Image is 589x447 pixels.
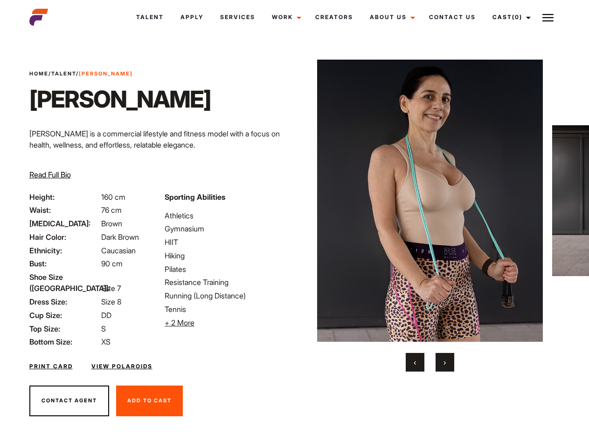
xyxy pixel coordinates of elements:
span: DD [101,311,111,320]
span: Bottom Size: [29,336,99,347]
a: Talent [128,5,172,30]
span: Next [443,358,446,367]
a: Contact Us [421,5,484,30]
span: Size 7 [101,284,121,293]
span: Caucasian [101,246,136,255]
span: 76 cm [101,205,122,215]
span: / / [29,70,133,78]
a: View Polaroids [91,362,152,371]
span: (0) [512,14,522,20]
span: 160 cm [101,192,125,202]
li: Resistance Training [165,277,289,288]
strong: [PERSON_NAME] [79,70,133,77]
span: Previous [414,358,416,367]
span: Waist: [29,204,99,216]
a: Talent [51,70,76,77]
span: Cup Size: [29,310,99,321]
li: Athletics [165,210,289,221]
img: cropped-aefm-brand-fav-22-square.png [29,8,48,27]
img: Burger icon [542,12,554,23]
li: Gymnasium [165,223,289,234]
a: Apply [172,5,212,30]
li: HIIT [165,237,289,248]
span: Shoe Size ([GEOGRAPHIC_DATA]): [29,271,99,294]
span: Dark Brown [101,232,139,242]
span: Hair Color: [29,231,99,243]
span: Read Full Bio [29,170,71,179]
span: + 2 More [165,318,194,327]
span: Size 8 [101,297,121,306]
p: [PERSON_NAME] is a commercial lifestyle and fitness model with a focus on health, wellness, and e... [29,128,289,150]
span: Top Size: [29,323,99,334]
span: [MEDICAL_DATA]: [29,218,99,229]
p: Through her modeling and wellness brand, HEAL, she inspires others on their wellness journeys—cha... [29,158,289,191]
a: Work [263,5,307,30]
li: Running (Long Distance) [165,290,289,301]
a: About Us [361,5,421,30]
span: S [101,324,106,333]
span: XS [101,337,111,346]
li: Pilates [165,264,289,275]
a: Services [212,5,263,30]
span: Bust: [29,258,99,269]
span: Height: [29,191,99,203]
a: Creators [307,5,361,30]
span: Brown [101,219,122,228]
span: Add To Cast [127,397,172,404]
li: Tennis [165,304,289,315]
a: Home [29,70,49,77]
button: Read Full Bio [29,169,71,180]
span: Dress Size: [29,296,99,307]
span: 90 cm [101,259,123,268]
h1: [PERSON_NAME] [29,85,211,113]
a: Print Card [29,362,73,371]
strong: Sporting Abilities [165,192,225,202]
span: Ethnicity: [29,245,99,256]
a: Cast(0) [484,5,536,30]
li: Hiking [165,250,289,261]
button: Contact Agent [29,386,109,416]
button: Add To Cast [116,386,183,416]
